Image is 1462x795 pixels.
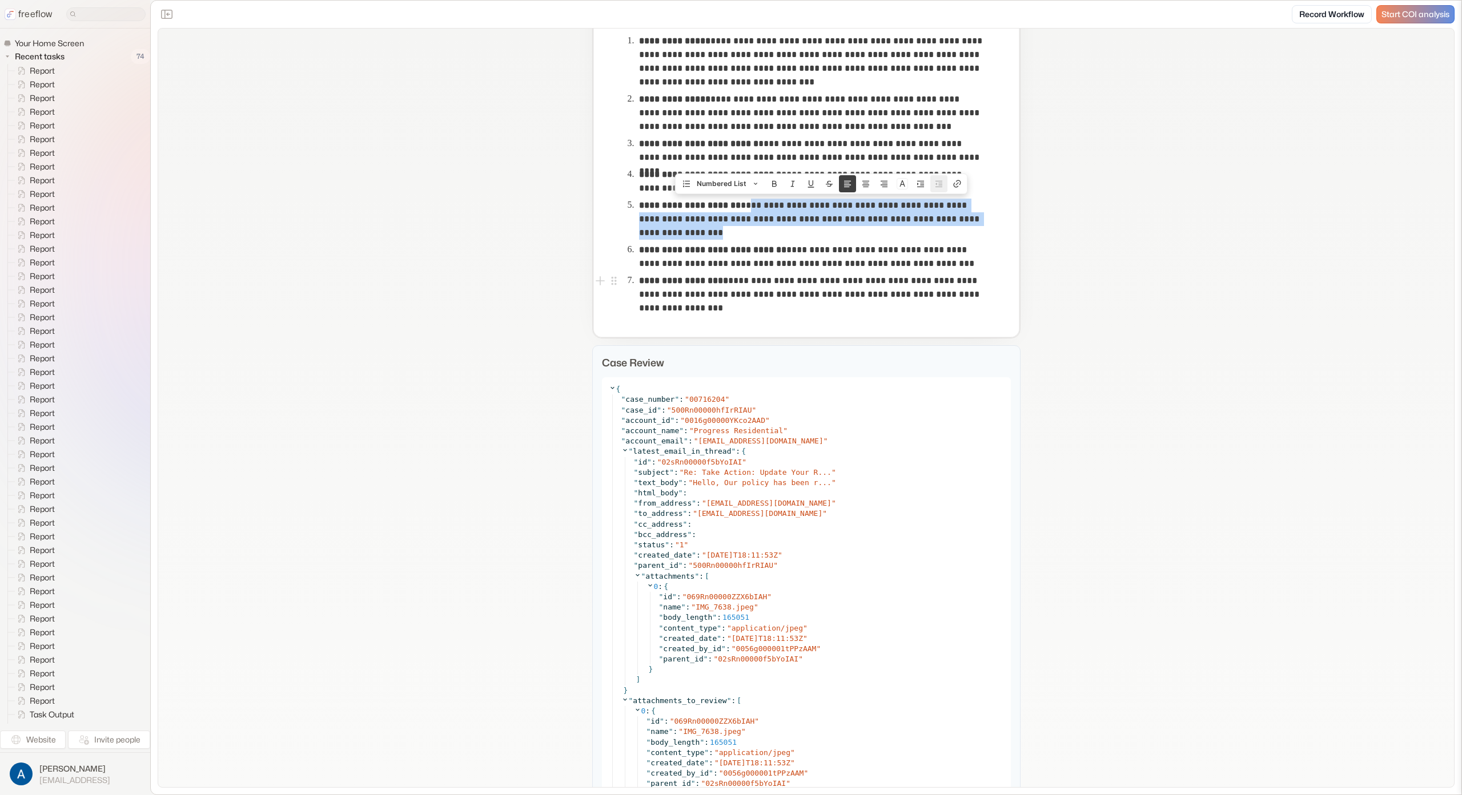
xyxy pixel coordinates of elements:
[669,540,674,549] span: :
[721,634,726,643] span: :
[705,571,709,582] span: [
[638,458,647,466] span: id
[672,406,752,414] span: 500Rn00000hfIrRIAU
[687,530,692,539] span: "
[688,437,693,445] span: :
[27,654,58,665] span: Report
[638,530,687,539] span: bcc_address
[27,613,58,624] span: Report
[638,489,678,497] span: html_body
[638,468,669,477] span: subject
[832,499,836,507] span: "
[27,229,58,241] span: Report
[8,516,59,530] a: Report
[8,612,59,625] a: Report
[663,624,717,632] span: content_type
[784,175,801,192] button: Italic
[27,202,58,213] span: Report
[824,437,828,445] span: "
[27,353,58,364] span: Report
[661,458,742,466] span: 02sRn00000f5bYoIAI
[8,379,59,393] a: Report
[638,551,692,559] span: created_date
[27,175,58,186] span: Report
[816,644,821,653] span: "
[645,572,694,580] span: attachments
[681,603,686,611] span: "
[725,395,730,403] span: "
[721,624,726,632] span: :
[27,599,58,611] span: Report
[638,561,678,570] span: parent_id
[27,380,58,392] span: Report
[912,175,929,192] button: Nest block
[857,175,874,192] button: Align text center
[778,551,782,559] span: "
[663,634,717,643] span: created_date
[685,395,689,403] span: "
[27,79,58,90] span: Report
[687,509,692,518] span: :
[663,592,672,601] span: id
[68,731,150,749] button: Invite people
[694,572,699,580] span: "
[27,695,58,707] span: Report
[832,478,836,487] span: "
[696,551,701,559] span: :
[8,543,59,557] a: Report
[693,561,773,570] span: 500Rn00000hfIrRIAU
[802,175,820,192] button: Underline
[27,531,58,542] span: Report
[678,561,683,570] span: "
[629,696,633,705] span: "
[683,489,688,497] span: :
[634,489,638,497] span: "
[8,64,59,78] a: Report
[721,644,726,653] span: "
[8,242,59,256] a: Report
[8,352,59,365] a: Report
[678,478,683,487] span: "
[803,624,808,632] span: "
[625,426,679,435] span: account_name
[8,269,59,283] a: Report
[783,426,788,435] span: "
[621,406,626,414] span: "
[697,175,746,192] span: Numbered List
[8,393,59,406] a: Report
[158,5,176,23] button: Close the sidebar
[27,243,58,255] span: Report
[8,215,59,228] a: Report
[3,38,89,49] a: Your Home Screen
[625,395,674,403] span: case_number
[693,478,832,487] span: Hello, Our policy has been r...
[27,339,58,350] span: Report
[27,147,58,159] span: Report
[27,681,58,693] span: Report
[593,274,607,288] button: Add block
[765,416,770,425] span: "
[8,146,59,160] a: Report
[1376,5,1455,23] a: Start COI analysis
[687,520,692,528] span: :
[27,188,58,200] span: Report
[27,435,58,446] span: Report
[1381,10,1449,19] span: Start COI analysis
[27,572,58,583] span: Report
[704,655,708,663] span: "
[692,499,696,507] span: "
[8,105,59,119] a: Report
[621,437,626,445] span: "
[727,624,732,632] span: "
[732,634,803,643] span: [DATE]T18:11:53Z
[8,625,59,639] a: Report
[8,667,59,680] a: Report
[621,395,626,403] span: "
[8,160,59,173] a: Report
[131,49,150,64] span: 74
[27,558,58,570] span: Report
[683,509,688,518] span: "
[894,175,911,192] button: Colors
[27,723,78,734] span: Task Output
[691,603,696,611] span: "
